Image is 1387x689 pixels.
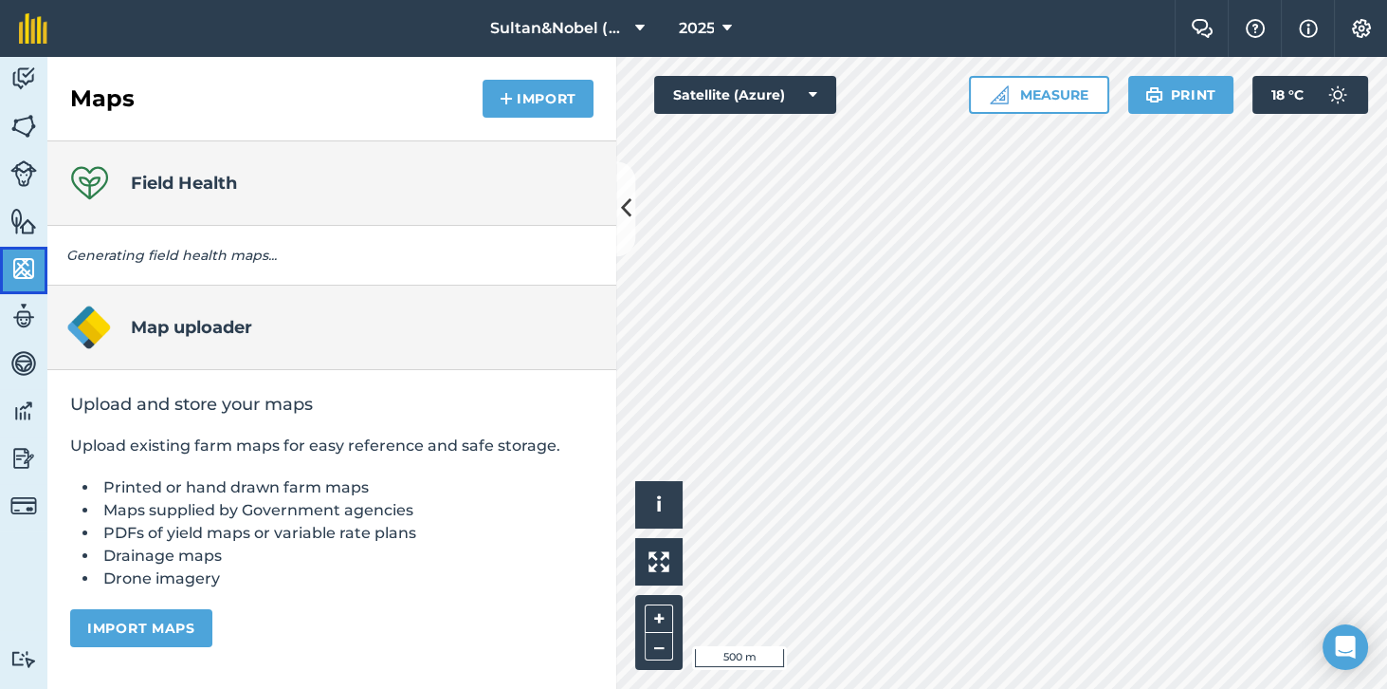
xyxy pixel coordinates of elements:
img: A cog icon [1350,19,1373,38]
img: svg+xml;base64,PHN2ZyB4bWxucz0iaHR0cDovL3d3dy53My5vcmcvMjAwMC9zdmciIHdpZHRoPSIxOSIgaGVpZ2h0PSIyNC... [1145,84,1163,106]
span: i [656,493,662,516]
img: svg+xml;base64,PD94bWwgdmVyc2lvbj0iMS4wIiBlbmNvZGluZz0idXRmLTgiPz4KPCEtLSBHZW5lcmF0b3I6IEFkb2JlIE... [10,397,37,425]
span: 2025 [678,17,714,40]
img: Ruler icon [990,85,1009,104]
button: + [645,605,673,633]
h2: Upload and store your maps [70,393,593,416]
h2: Maps [70,84,135,114]
li: Drone imagery [99,568,593,590]
img: svg+xml;base64,PD94bWwgdmVyc2lvbj0iMS4wIiBlbmNvZGluZz0idXRmLTgiPz4KPCEtLSBHZW5lcmF0b3I6IEFkb2JlIE... [10,349,37,378]
p: Upload existing farm maps for easy reference and safe storage. [70,435,593,457]
h4: Field Health [131,170,237,196]
span: Sultan&Nobel (REAF Trust) [490,17,627,40]
span: 18 ° C [1271,76,1304,114]
img: svg+xml;base64,PD94bWwgdmVyc2lvbj0iMS4wIiBlbmNvZGluZz0idXRmLTgiPz4KPCEtLSBHZW5lcmF0b3I6IEFkb2JlIE... [10,493,37,519]
li: Maps supplied by Government agencies [99,499,593,522]
img: Two speech bubbles overlapping with the left bubble in the forefront [1191,19,1214,38]
button: Import [483,80,593,118]
button: Satellite (Azure) [654,76,836,114]
img: svg+xml;base64,PHN2ZyB4bWxucz0iaHR0cDovL3d3dy53My5vcmcvMjAwMC9zdmciIHdpZHRoPSIxNyIgaGVpZ2h0PSIxNy... [1299,17,1318,40]
li: Drainage maps [99,545,593,568]
button: Print [1128,76,1234,114]
img: svg+xml;base64,PHN2ZyB4bWxucz0iaHR0cDovL3d3dy53My5vcmcvMjAwMC9zdmciIHdpZHRoPSI1NiIgaGVpZ2h0PSI2MC... [10,254,37,283]
button: – [645,633,673,661]
img: svg+xml;base64,PD94bWwgdmVyc2lvbj0iMS4wIiBlbmNvZGluZz0idXRmLTgiPz4KPCEtLSBHZW5lcmF0b3I6IEFkb2JlIE... [10,160,37,187]
li: PDFs of yield maps or variable rate plans [99,522,593,545]
img: svg+xml;base64,PD94bWwgdmVyc2lvbj0iMS4wIiBlbmNvZGluZz0idXRmLTgiPz4KPCEtLSBHZW5lcmF0b3I6IEFkb2JlIE... [10,650,37,668]
li: Printed or hand drawn farm maps [99,476,593,499]
h4: Map uploader [131,314,252,341]
button: i [635,481,683,529]
img: Four arrows, one pointing top left, one top right, one bottom right and the last bottom left [648,551,669,572]
img: Map uploader logo [66,305,112,350]
img: svg+xml;base64,PD94bWwgdmVyc2lvbj0iMS4wIiBlbmNvZGluZz0idXRmLTgiPz4KPCEtLSBHZW5lcmF0b3I6IEFkb2JlIE... [10,302,37,330]
img: svg+xml;base64,PHN2ZyB4bWxucz0iaHR0cDovL3d3dy53My5vcmcvMjAwMC9zdmciIHdpZHRoPSI1NiIgaGVpZ2h0PSI2MC... [10,112,37,140]
img: svg+xml;base64,PD94bWwgdmVyc2lvbj0iMS4wIiBlbmNvZGluZz0idXRmLTgiPz4KPCEtLSBHZW5lcmF0b3I6IEFkb2JlIE... [10,444,37,473]
button: 18 °C [1252,76,1368,114]
img: fieldmargin Logo [19,13,47,44]
em: Generating field health maps... [66,247,277,264]
img: A question mark icon [1244,19,1267,38]
div: Open Intercom Messenger [1323,624,1368,670]
img: svg+xml;base64,PHN2ZyB4bWxucz0iaHR0cDovL3d3dy53My5vcmcvMjAwMC9zdmciIHdpZHRoPSIxNCIgaGVpZ2h0PSIyNC... [500,87,513,110]
img: svg+xml;base64,PHN2ZyB4bWxucz0iaHR0cDovL3d3dy53My5vcmcvMjAwMC9zdmciIHdpZHRoPSI1NiIgaGVpZ2h0PSI2MC... [10,207,37,235]
img: svg+xml;base64,PD94bWwgdmVyc2lvbj0iMS4wIiBlbmNvZGluZz0idXRmLTgiPz4KPCEtLSBHZW5lcmF0b3I6IEFkb2JlIE... [10,65,37,93]
img: svg+xml;base64,PD94bWwgdmVyc2lvbj0iMS4wIiBlbmNvZGluZz0idXRmLTgiPz4KPCEtLSBHZW5lcmF0b3I6IEFkb2JlIE... [1319,76,1357,114]
button: Measure [969,76,1109,114]
button: Import maps [70,609,212,647]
